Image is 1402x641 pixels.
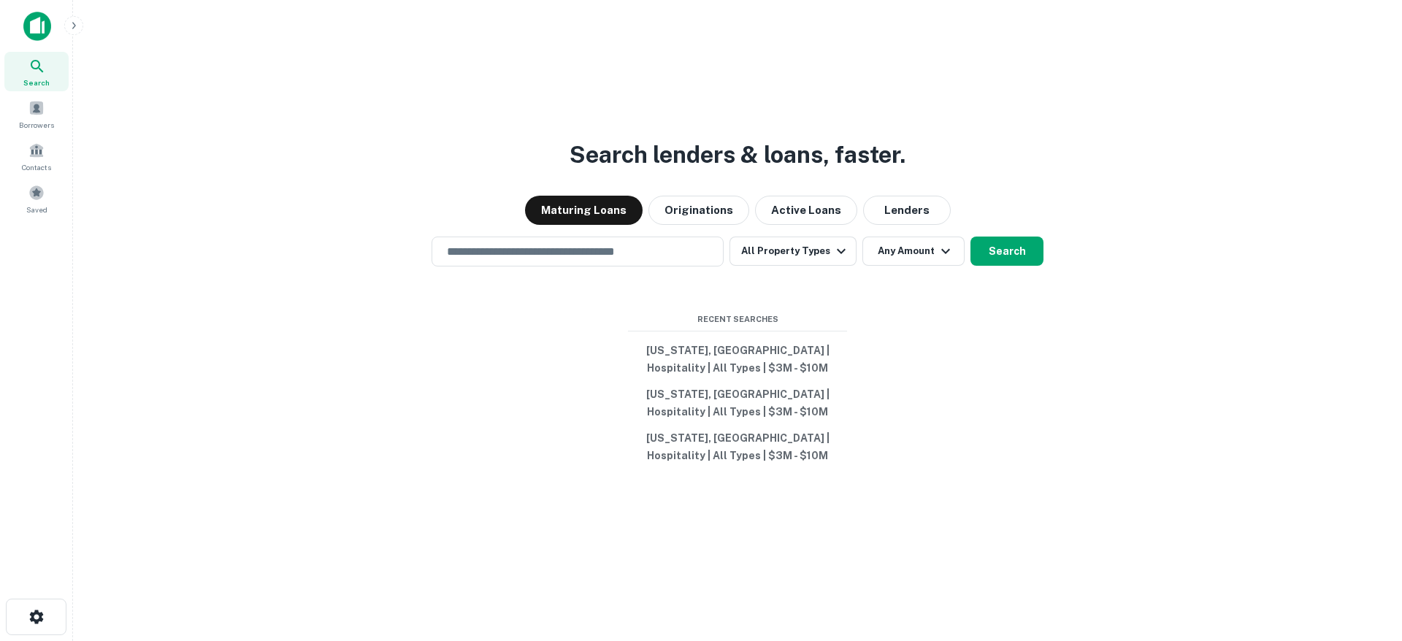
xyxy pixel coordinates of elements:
span: Recent Searches [628,313,847,326]
span: Borrowers [19,119,54,131]
button: Maturing Loans [525,196,643,225]
button: [US_STATE], [GEOGRAPHIC_DATA] | Hospitality | All Types | $3M - $10M [628,381,847,425]
button: Active Loans [755,196,857,225]
span: Search [23,77,50,88]
button: [US_STATE], [GEOGRAPHIC_DATA] | Hospitality | All Types | $3M - $10M [628,337,847,381]
button: Lenders [863,196,951,225]
span: Contacts [22,161,51,173]
h3: Search lenders & loans, faster. [570,137,905,172]
button: All Property Types [729,237,857,266]
button: [US_STATE], [GEOGRAPHIC_DATA] | Hospitality | All Types | $3M - $10M [628,425,847,469]
button: Originations [648,196,749,225]
iframe: Chat Widget [1329,524,1402,594]
a: Contacts [4,137,69,176]
span: Saved [26,204,47,215]
button: Any Amount [862,237,965,266]
a: Borrowers [4,94,69,134]
img: capitalize-icon.png [23,12,51,41]
button: Search [970,237,1043,266]
a: Search [4,52,69,91]
a: Saved [4,179,69,218]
